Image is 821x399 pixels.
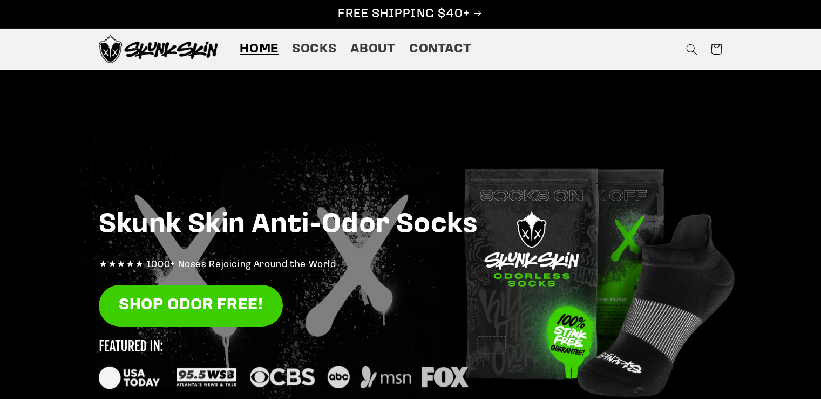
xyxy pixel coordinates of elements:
[99,257,722,274] p: ★★★★★ 1000+ Noses Rejoicing Around the World
[233,34,286,64] a: Home
[99,35,218,63] img: Skunk Skin Anti-Odor Socks.
[240,41,279,58] span: Home
[343,34,402,64] a: About
[292,41,336,58] span: Socks
[99,340,469,389] img: new_featured_logos_1_small.svg
[350,41,396,58] span: About
[402,34,478,64] a: Contact
[99,285,283,327] a: SHOP ODOR FREE!
[409,41,471,58] span: Contact
[99,211,478,239] strong: Skunk Skin Anti-Odor Socks
[679,37,704,62] summary: Search
[11,6,810,23] p: FREE SHIPPING $40+
[286,34,343,64] a: Socks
